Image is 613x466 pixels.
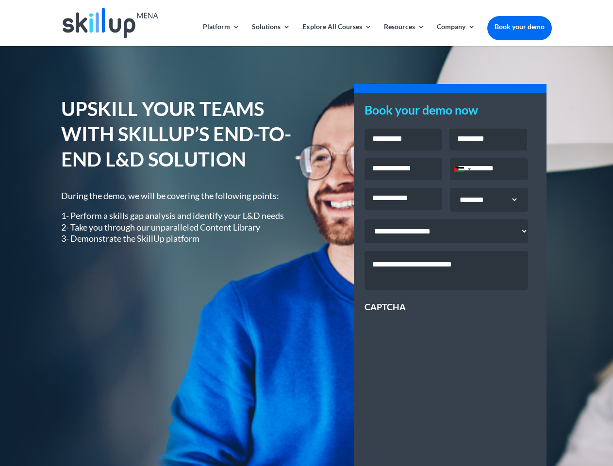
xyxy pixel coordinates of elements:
a: Platform [203,23,240,46]
a: Company [437,23,475,46]
img: Skillup Mena [63,8,158,38]
a: Book your demo [487,16,552,37]
p: 1- Perform a skills gap analysis and identify your L&D needs 2- Take you through our unparalleled... [61,210,293,244]
div: Selected country [450,159,474,180]
a: Resources [384,23,425,46]
a: Solutions [252,23,290,46]
div: During the demo, we will be covering the following points: [61,190,293,245]
iframe: Chat Widget [451,361,613,466]
h3: Book your demo now [364,104,536,121]
label: CAPTCHA [364,301,406,313]
h1: UPSKILL YOUR TEAMS WITH SKILLUP’S END-TO-END L&D SOLUTION [61,96,293,177]
a: Explore All Courses [302,23,372,46]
